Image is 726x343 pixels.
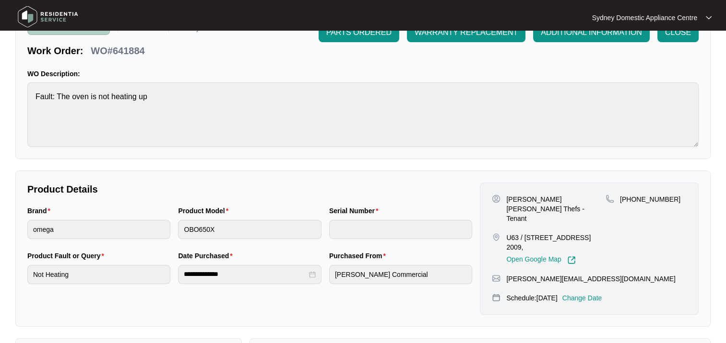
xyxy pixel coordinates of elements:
[27,183,472,196] p: Product Details
[329,206,382,216] label: Serial Number
[329,220,472,239] input: Serial Number
[620,194,680,204] p: [PHONE_NUMBER]
[91,44,144,57] p: WO#641884
[492,233,500,241] img: map-pin
[178,251,236,261] label: Date Purchased
[657,23,699,42] button: CLOSE
[27,265,170,284] input: Product Fault or Query
[506,256,575,264] a: Open Google Map
[492,293,500,302] img: map-pin
[178,206,232,216] label: Product Model
[492,194,500,203] img: user-pin
[27,82,699,147] textarea: Fault: The oven is not heating up
[329,265,472,284] input: Purchased From
[492,274,500,283] img: map-pin
[533,23,650,42] button: ADDITIONAL INFORMATION
[178,220,321,239] input: Product Model
[506,194,606,223] p: [PERSON_NAME] [PERSON_NAME] Thefs - Tenant
[541,27,642,38] span: ADDITIONAL INFORMATION
[14,2,82,31] img: residentia service logo
[184,269,307,279] input: Date Purchased
[606,194,614,203] img: map-pin
[506,293,557,303] p: Schedule: [DATE]
[326,27,392,38] span: PARTS ORDERED
[407,23,525,42] button: WARRANTY REPLACEMENT
[665,27,691,38] span: CLOSE
[592,13,697,23] p: Sydney Domestic Appliance Centre
[567,256,576,264] img: Link-External
[27,220,170,239] input: Brand
[506,274,675,284] p: [PERSON_NAME][EMAIL_ADDRESS][DOMAIN_NAME]
[706,15,712,20] img: dropdown arrow
[27,251,108,261] label: Product Fault or Query
[562,293,602,303] p: Change Date
[27,206,54,216] label: Brand
[27,69,699,79] p: WO Description:
[506,233,606,252] p: U63 / [STREET_ADDRESS] 2009,
[415,27,518,38] span: WARRANTY REPLACEMENT
[329,251,390,261] label: Purchased From
[319,23,399,42] button: PARTS ORDERED
[27,44,83,57] p: Work Order:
